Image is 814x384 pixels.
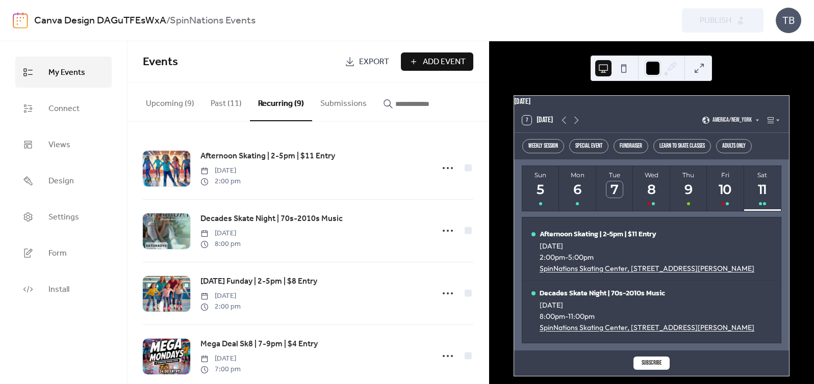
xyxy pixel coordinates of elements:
div: [DATE] [540,300,754,310]
div: TB [776,8,801,33]
a: Settings [15,201,112,232]
div: Thu [673,171,704,179]
a: My Events [15,57,112,88]
img: logo [13,12,28,29]
div: Learn to Skate Classes [653,139,711,153]
button: Past (11) [202,83,250,120]
span: 8:00 pm [200,239,241,250]
button: Subscribe [633,356,670,370]
a: Views [15,129,112,160]
a: Install [15,273,112,305]
button: 7[DATE] [519,113,556,127]
span: America/New_York [713,117,752,123]
button: Recurring (9) [250,83,312,121]
span: 7:00 pm [200,364,241,375]
a: Form [15,237,112,268]
div: Special Event [569,139,608,153]
span: 2:00 pm [200,176,241,187]
div: Sat [747,171,778,179]
div: 11 [754,181,771,198]
button: Tue7 [596,166,633,211]
span: 5:00pm [568,253,594,262]
div: [DATE] [514,96,789,108]
button: Submissions [312,83,375,120]
span: - [565,312,568,321]
div: Adults Only [716,139,752,153]
button: Mon6 [559,166,596,211]
span: [DATE] Funday | 2-5pm | $8 Entry [200,276,317,288]
span: Decades Skate Night | 70s-2010s Music [200,213,343,225]
div: Wed [636,171,667,179]
button: Sat11 [744,166,781,211]
button: Sun5 [522,166,559,211]
button: Fri10 [707,166,744,211]
a: Design [15,165,112,196]
span: Design [48,173,74,189]
div: Sun [525,171,556,179]
button: Thu9 [670,166,707,211]
span: Install [48,282,69,297]
div: Fundraiser [614,139,648,153]
div: Fri [710,171,741,179]
span: Connect [48,101,80,117]
div: 7 [606,181,623,198]
div: 10 [717,181,734,198]
a: [DATE] Funday | 2-5pm | $8 Entry [200,275,317,288]
div: 8 [643,181,660,198]
span: [DATE] [200,291,241,301]
span: [DATE] [200,166,241,176]
span: Export [359,56,389,68]
span: 8:00pm [540,312,565,321]
a: Decades Skate Night | 70s-2010s Music [200,212,343,226]
div: Decades Skate Night | 70s-2010s Music [540,288,754,298]
a: SpinNations Skating Center, [STREET_ADDRESS][PERSON_NAME] [540,323,754,332]
div: 5 [532,181,549,198]
span: Add Event [423,56,466,68]
span: Settings [48,209,79,225]
span: 2:00pm [540,253,565,262]
div: 6 [569,181,586,198]
span: Form [48,245,67,261]
a: Export [337,52,397,71]
div: Tue [599,171,630,179]
div: Mon [562,171,593,179]
button: Upcoming (9) [138,83,202,120]
a: SpinNations Skating Center, [STREET_ADDRESS][PERSON_NAME] [540,264,754,273]
span: [DATE] [200,353,241,364]
span: Events [143,51,178,73]
button: Wed8 [633,166,670,211]
span: Views [48,137,70,153]
span: 11:00pm [568,312,595,321]
a: Connect [15,93,112,124]
div: Weekly Session [522,139,564,153]
b: SpinNations Events [170,11,256,31]
a: Canva Design DAGuTFEsWxA [34,11,166,31]
button: Add Event [401,52,473,71]
a: Afternoon Skating | 2-5pm | $11 Entry [200,150,335,163]
span: Mega Deal Sk8 | 7-9pm | $4 Entry [200,338,318,350]
span: - [565,253,568,262]
div: [DATE] [540,241,754,251]
span: My Events [48,65,85,80]
span: 2:00 pm [200,301,241,312]
div: Afternoon Skating | 2-5pm | $11 Entry [540,229,754,239]
b: / [166,11,170,31]
div: 9 [680,181,697,198]
span: [DATE] [200,228,241,239]
a: Mega Deal Sk8 | 7-9pm | $4 Entry [200,338,318,351]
